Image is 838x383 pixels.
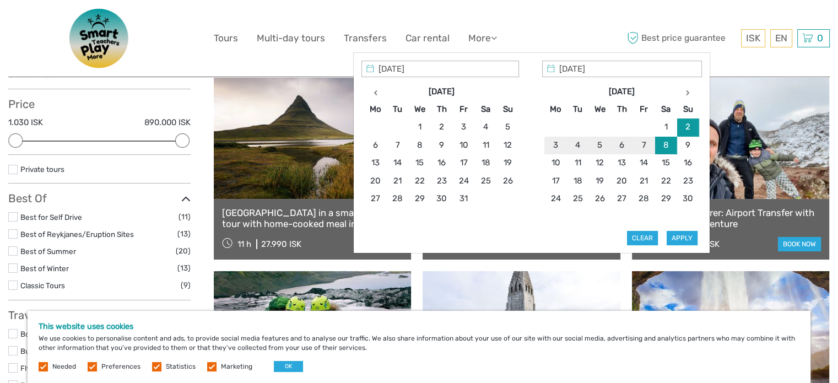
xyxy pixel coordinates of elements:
[677,190,699,208] td: 30
[20,347,34,355] a: Bus
[127,17,140,30] button: Open LiveChat chat widget
[588,154,610,172] td: 12
[610,100,632,118] th: Th
[221,362,252,371] label: Marketing
[655,154,677,172] td: 15
[588,172,610,190] td: 19
[274,361,303,372] button: OK
[544,100,566,118] th: Mo
[430,136,452,154] td: 9
[640,207,821,230] a: Reykjanes Explorer: Airport Transfer with Sightseeing Adventure
[655,136,677,154] td: 8
[655,118,677,136] td: 1
[8,98,191,111] h3: Price
[20,330,36,338] a: Boat
[566,136,588,154] td: 4
[566,190,588,208] td: 25
[20,213,82,222] a: Best for Self Drive
[176,245,191,257] span: (20)
[474,154,496,172] td: 18
[408,100,430,118] th: We
[386,172,408,190] td: 21
[20,281,65,290] a: Classic Tours
[588,190,610,208] td: 26
[52,362,76,371] label: Needed
[408,172,430,190] td: 22
[566,100,588,118] th: Tu
[566,172,588,190] td: 18
[20,364,41,373] a: Flying
[408,118,430,136] td: 1
[566,154,588,172] td: 11
[632,100,655,118] th: Fr
[778,237,821,251] a: book now
[452,136,474,154] td: 10
[8,192,191,205] h3: Best Of
[28,311,810,383] div: We use cookies to personalise content and ads, to provide social media features and to analyse ou...
[20,264,69,273] a: Best of Winter
[544,154,566,172] td: 10
[386,136,408,154] td: 7
[181,279,191,292] span: (9)
[452,100,474,118] th: Fr
[20,165,64,174] a: Private tours
[386,190,408,208] td: 28
[101,362,140,371] label: Preferences
[364,136,386,154] td: 6
[177,228,191,240] span: (13)
[237,239,251,249] span: 11 h
[39,322,799,331] h5: This website uses cookies
[452,118,474,136] td: 3
[610,172,632,190] td: 20
[677,118,699,136] td: 2
[452,172,474,190] td: 24
[386,100,408,118] th: Tu
[677,154,699,172] td: 16
[20,230,134,239] a: Best of Reykjanes/Eruption Sites
[632,136,655,154] td: 7
[430,172,452,190] td: 23
[166,362,196,371] label: Statistics
[496,118,518,136] td: 5
[677,136,699,154] td: 9
[677,172,699,190] td: 23
[655,172,677,190] td: 22
[214,30,238,46] a: Tours
[8,117,43,128] label: 1.030 ISK
[610,154,632,172] td: 13
[386,83,496,100] th: [DATE]
[364,100,386,118] th: Mo
[408,136,430,154] td: 8
[364,154,386,172] td: 13
[430,118,452,136] td: 2
[588,136,610,154] td: 5
[474,100,496,118] th: Sa
[610,136,632,154] td: 6
[627,231,658,245] button: Clear
[261,239,301,249] div: 27.990 ISK
[8,309,191,322] h3: Travel Method
[632,154,655,172] td: 14
[386,154,408,172] td: 14
[496,136,518,154] td: 12
[474,172,496,190] td: 25
[655,190,677,208] td: 29
[588,100,610,118] th: We
[815,33,825,44] span: 0
[770,29,792,47] div: EN
[474,118,496,136] td: 4
[474,136,496,154] td: 11
[544,190,566,208] td: 24
[496,154,518,172] td: 19
[544,172,566,190] td: 17
[452,154,474,172] td: 17
[257,30,325,46] a: Multi-day tours
[364,190,386,208] td: 27
[632,172,655,190] td: 21
[430,190,452,208] td: 30
[408,190,430,208] td: 29
[632,190,655,208] td: 28
[667,231,698,245] button: Apply
[746,33,760,44] span: ISK
[344,30,387,46] a: Transfers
